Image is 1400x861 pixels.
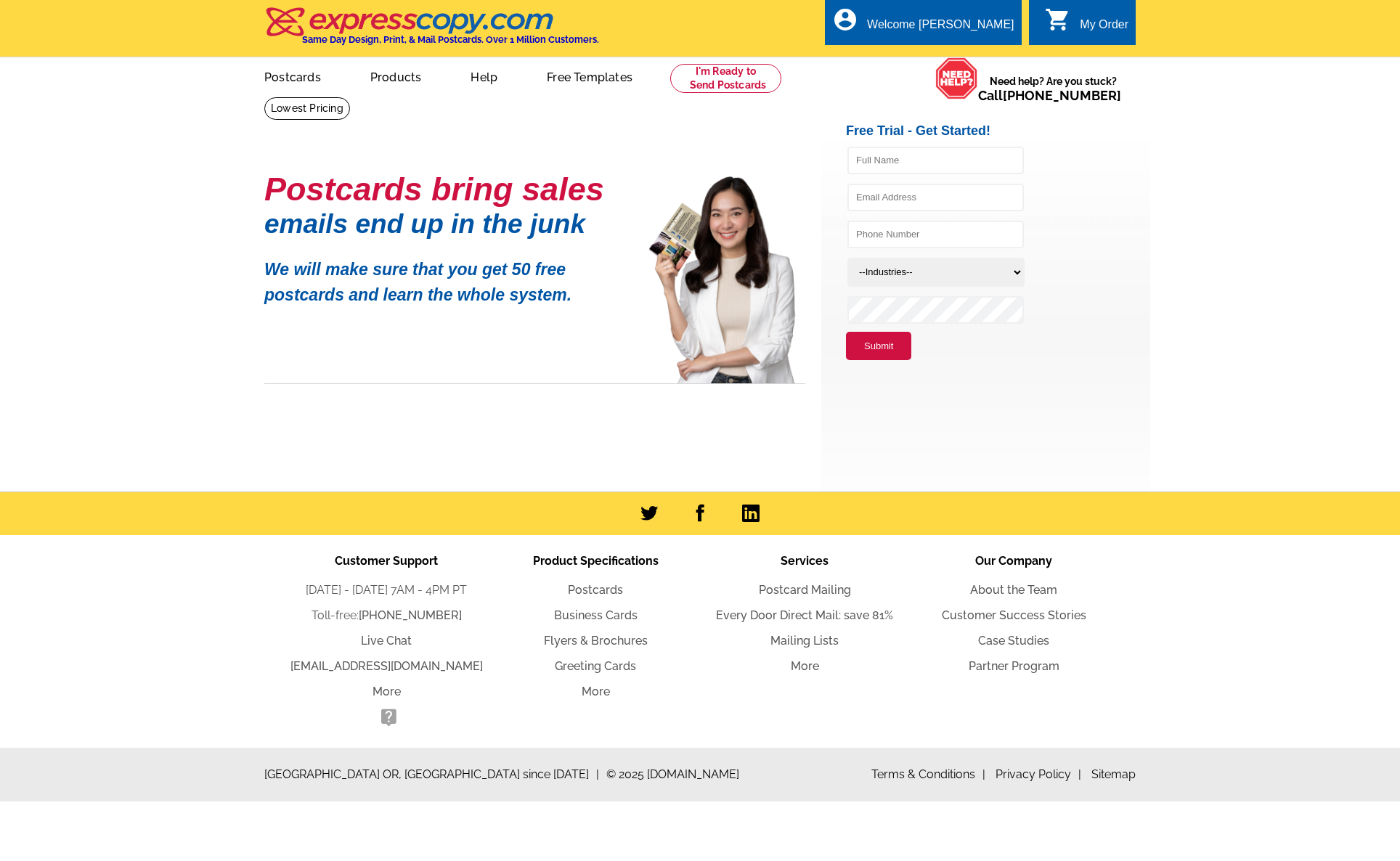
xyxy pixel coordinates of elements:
[832,7,858,33] i: account_circle
[935,57,978,99] img: help
[568,583,623,597] a: Postcards
[302,34,599,45] h4: Same Day Design, Print, & Mail Postcards. Over 1 Million Customers.
[996,767,1081,781] a: Privacy Policy
[533,554,659,568] span: Product Specifications
[867,18,1014,38] div: Welcome [PERSON_NAME]
[846,123,1150,139] h2: Free Trial - Get Started!
[264,17,599,45] a: Same Day Design, Print, & Mail Postcards. Over 1 Million Customers.
[1045,16,1128,34] a: shopping_cart My Order
[716,608,893,622] a: Every Door Direct Mail: save 81%
[335,554,438,568] span: Customer Support
[970,583,1057,597] a: About the Team
[978,88,1121,103] span: Call
[264,216,627,232] h1: emails end up in the junk
[606,766,739,783] span: © 2025 [DOMAIN_NAME]
[359,608,462,622] a: [PHONE_NUMBER]
[871,767,985,781] a: Terms & Conditions
[847,147,1024,174] input: Full Name
[1003,88,1121,103] a: [PHONE_NUMBER]
[264,766,599,783] span: [GEOGRAPHIC_DATA] OR, [GEOGRAPHIC_DATA] since [DATE]
[554,608,638,622] a: Business Cards
[524,59,656,93] a: Free Templates
[282,607,491,624] li: Toll-free:
[361,634,412,648] a: Live Chat
[264,176,627,202] h1: Postcards bring sales
[847,184,1024,211] input: Email Address
[264,246,627,307] p: We will make sure that you get 50 free postcards and learn the whole system.
[1091,767,1136,781] a: Sitemap
[978,74,1128,103] span: Need help? Are you stuck?
[1045,7,1071,33] i: shopping_cart
[759,583,851,597] a: Postcard Mailing
[544,634,648,648] a: Flyers & Brochures
[975,554,1052,568] span: Our Company
[582,685,610,698] a: More
[770,634,839,648] a: Mailing Lists
[978,634,1049,648] a: Case Studies
[969,659,1059,673] a: Partner Program
[942,608,1086,622] a: Customer Success Stories
[290,659,483,673] a: [EMAIL_ADDRESS][DOMAIN_NAME]
[282,582,491,599] li: [DATE] - [DATE] 7AM - 4PM PT
[555,659,636,673] a: Greeting Cards
[1080,18,1128,38] div: My Order
[781,554,829,568] span: Services
[447,59,521,93] a: Help
[791,659,819,673] a: More
[846,332,911,361] button: Submit
[347,59,445,93] a: Products
[847,221,1024,248] input: Phone Number
[373,685,401,698] a: More
[241,59,344,93] a: Postcards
